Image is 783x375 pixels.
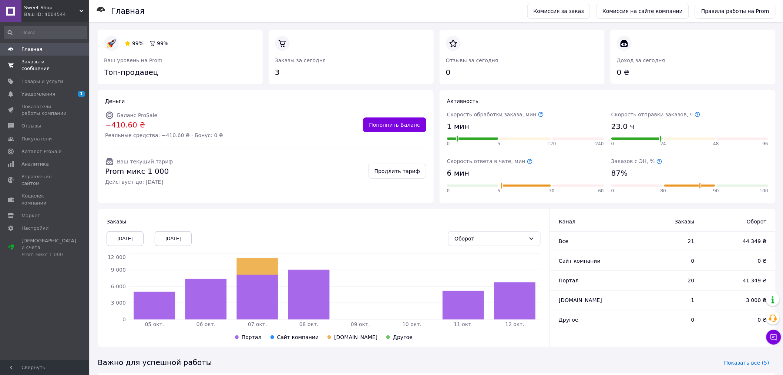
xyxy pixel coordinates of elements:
[559,317,578,323] span: Другое
[122,316,126,322] tspan: 0
[709,257,767,265] span: 0 ₴
[634,218,695,225] span: Заказы
[447,112,544,117] span: Скорость обработки заказа, мин
[111,300,126,306] tspan: 3 000
[598,188,604,194] span: 60
[611,141,614,147] span: 0
[107,231,144,246] div: [DATE]
[454,235,525,243] div: Оборот
[21,161,49,167] span: Аналитика
[447,121,469,132] span: 1 мин
[634,296,695,304] span: 1
[105,132,223,139] span: Реальные средства: −410.60 ₴ · Бонус: 0 ₴
[107,219,126,225] span: Заказы
[527,4,591,19] a: Комиссия за заказ
[368,164,426,179] a: Продлить тариф
[105,178,173,186] span: Действует до: [DATE]
[498,141,501,147] span: 5
[155,231,192,246] div: [DATE]
[105,166,173,177] span: Prom микс 1 000
[559,258,601,264] span: Сайт компании
[763,141,768,147] span: 96
[117,159,173,165] span: Ваш текущий тариф
[549,188,555,194] span: 30
[21,123,41,129] span: Отзывы
[611,112,700,117] span: Скорость отправки заказов, ч
[634,238,695,245] span: 21
[111,267,126,273] tspan: 9 000
[21,103,68,117] span: Показатели работы компании
[447,141,450,147] span: 0
[363,117,426,132] a: Пополнить Баланс
[447,168,469,179] span: 6 мин
[713,188,719,194] span: 90
[611,121,635,132] span: 23.0 ч
[724,359,769,366] span: Показать все (5)
[78,91,85,97] span: 1
[402,321,421,327] tspan: 10 окт.
[157,40,168,46] span: 99%
[611,168,628,179] span: 87%
[21,78,63,85] span: Товары и услуги
[98,357,212,368] span: Важно для успешной работы
[21,148,61,155] span: Каталог ProSale
[111,7,145,16] h1: Главная
[351,321,370,327] tspan: 09 окт.
[108,254,126,260] tspan: 12 000
[21,238,76,258] span: [DEMOGRAPHIC_DATA] и счета
[709,238,767,245] span: 44 349 ₴
[145,321,164,327] tspan: 05 окт.
[447,98,478,104] span: Активность
[454,321,473,327] tspan: 11 окт.
[596,4,689,19] a: Комиссия на сайте компании
[299,321,319,327] tspan: 08 окт.
[196,321,216,327] tspan: 06 окт.
[713,141,719,147] span: 48
[21,251,76,258] div: Prom микс 1 000
[548,141,556,147] span: 120
[21,193,68,206] span: Кошелек компании
[21,173,68,187] span: Управление сайтом
[21,212,40,219] span: Маркет
[334,334,377,340] span: [DOMAIN_NAME]
[21,46,42,53] span: Главная
[661,188,666,194] span: 80
[242,334,262,340] span: Портал
[760,188,768,194] span: 100
[498,188,501,194] span: 5
[393,334,413,340] span: Другое
[766,330,781,345] button: Чат с покупателем
[117,112,157,118] span: Баланс ProSale
[595,141,604,147] span: 240
[447,188,450,194] span: 0
[21,59,68,72] span: Заказы и сообщения
[105,98,125,104] span: Деньги
[709,218,767,225] span: Оборот
[709,296,767,304] span: 3 000 ₴
[559,219,575,225] span: Канал
[611,158,662,164] span: Заказов с ЭН, %
[559,297,602,303] span: [DOMAIN_NAME]
[21,225,48,232] span: Настройки
[661,141,666,147] span: 24
[709,277,767,284] span: 41 349 ₴
[21,136,52,142] span: Покупатели
[24,4,80,11] span: Sweet Shop
[695,4,776,19] a: Правила работы на Prom
[709,316,767,323] span: 0 ₴
[4,26,87,39] input: Поиск
[24,11,89,18] div: Ваш ID: 4004544
[634,316,695,323] span: 0
[21,91,55,97] span: Уведомления
[111,283,126,289] tspan: 6 000
[634,257,695,265] span: 0
[611,188,614,194] span: 0
[505,321,525,327] tspan: 12 окт.
[634,277,695,284] span: 20
[277,334,319,340] span: Сайт компании
[132,40,144,46] span: 99%
[248,321,267,327] tspan: 07 окт.
[447,158,533,164] span: Скорость ответа в чате, мин
[559,238,568,244] span: Все
[559,278,579,283] span: Портал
